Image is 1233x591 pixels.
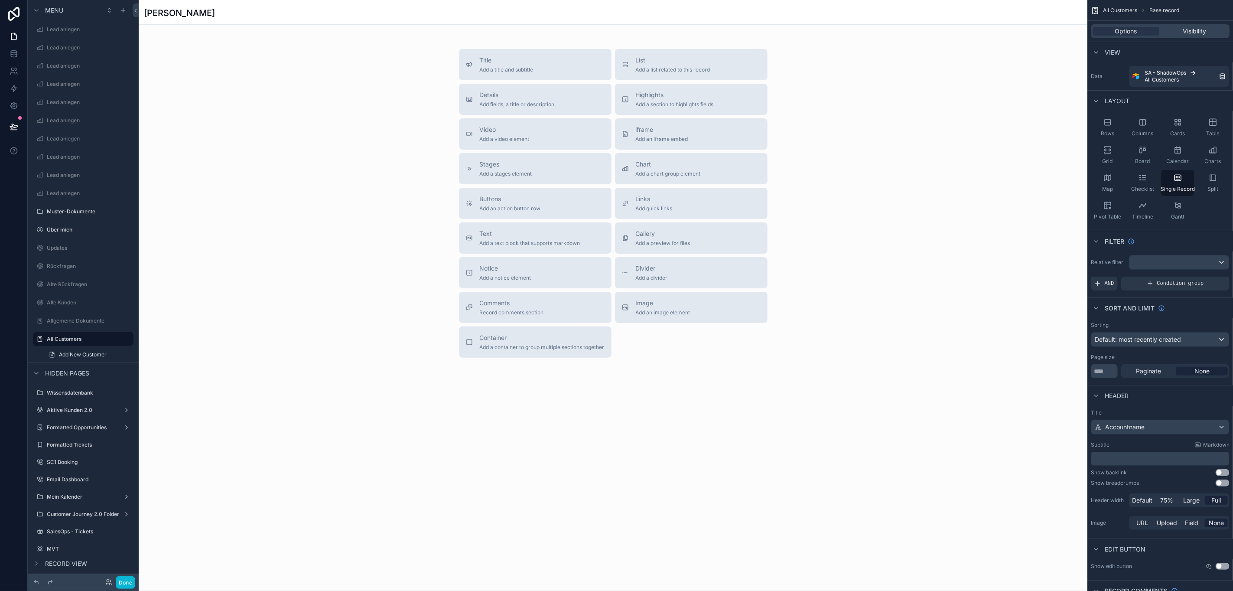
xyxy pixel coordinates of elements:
[33,278,133,291] a: Alte Rückfragen
[47,424,120,431] label: Formatted Opportunities
[33,132,133,146] a: Lead anlegen
[1105,280,1114,287] span: AND
[33,296,133,310] a: Alle Kunden
[1161,186,1195,193] span: Single Record
[1105,392,1129,400] span: Header
[1203,441,1230,448] span: Markdown
[45,369,89,378] span: Hidden pages
[1132,130,1154,137] span: Columns
[1091,73,1126,80] label: Data
[47,459,132,466] label: SC1 Booking
[33,332,133,346] a: All Customers
[1105,423,1145,431] span: Accountname
[33,223,133,237] a: Über mich
[1135,158,1150,165] span: Board
[47,26,132,33] label: Lead anlegen
[1091,259,1126,266] label: Relative filter
[1091,420,1230,434] button: Accountname
[47,172,132,179] label: Lead anlegen
[1136,367,1161,375] span: Paginate
[1105,237,1124,246] span: Filter
[1091,469,1127,476] div: Show backlink
[1091,452,1230,466] div: scrollable content
[47,336,128,343] label: All Customers
[1103,158,1113,165] span: Grid
[1126,114,1159,140] button: Columns
[1145,69,1186,76] span: SA - ShadowOps
[33,421,133,434] a: Formatted Opportunities
[1161,170,1194,196] button: Single Record
[1194,441,1230,448] a: Markdown
[1157,280,1204,287] span: Condition group
[47,528,132,535] label: SalesOps - Tickets
[1209,519,1224,527] span: None
[47,317,132,324] label: Allgemeine Dokumente
[33,241,133,255] a: Updates
[1091,441,1109,448] label: Subtitle
[116,576,135,589] button: Done
[33,438,133,452] a: Formatted Tickets
[1105,97,1129,105] span: Layout
[47,81,132,88] label: Lead anlegen
[33,314,133,328] a: Allgemeine Dokumente
[47,493,120,500] label: Mein Kalender
[33,59,133,73] a: Lead anlegen
[33,542,133,556] a: MVT
[1161,198,1194,224] button: Gantt
[1196,170,1230,196] button: Split
[43,348,133,362] a: Add New Customer
[1091,114,1124,140] button: Rows
[1212,496,1221,505] span: Full
[47,190,132,197] label: Lead anlegen
[1091,563,1132,570] label: Show edit button
[47,117,132,124] label: Lead anlegen
[1157,519,1177,527] span: Upload
[1171,130,1185,137] span: Cards
[1132,73,1139,80] img: Airtable Logo
[1091,409,1230,416] label: Title
[1105,545,1145,554] span: Edit button
[1091,354,1115,361] label: Page size
[1129,66,1230,87] a: SA - ShadowOpsAll Customers
[59,351,107,358] span: Add New Customer
[47,299,132,306] label: Alle Kunden
[1126,142,1159,168] button: Board
[47,545,132,552] label: MVT
[47,263,132,270] label: Rückfragen
[1136,519,1148,527] span: URL
[33,150,133,164] a: Lead anlegen
[1105,48,1120,57] span: View
[1091,142,1124,168] button: Grid
[1149,7,1179,14] span: Base record
[1091,170,1124,196] button: Map
[1183,27,1206,36] span: Visibility
[47,226,132,233] label: Über mich
[33,168,133,182] a: Lead anlegen
[33,525,133,539] a: SalesOps - Tickets
[33,386,133,400] a: Wissensdatenbank
[1194,367,1210,375] span: None
[1161,114,1194,140] button: Cards
[1091,322,1109,329] label: Sorting
[33,259,133,273] a: Rückfragen
[1115,27,1137,36] span: Options
[33,205,133,219] a: Muster-Dokumente
[47,407,120,414] label: Aktive Kunden 2.0
[1091,332,1230,347] button: Default: most recently created
[45,6,63,15] span: Menu
[1171,213,1184,220] span: Gantt
[33,186,133,200] a: Lead anlegen
[1196,142,1230,168] button: Charts
[33,403,133,417] a: Aktive Kunden 2.0
[1161,496,1174,505] span: 75%
[1132,213,1153,220] span: Timeline
[1102,186,1113,193] span: Map
[33,490,133,504] a: Mein Kalender
[1103,7,1137,14] span: All Customers
[47,153,132,160] label: Lead anlegen
[1131,186,1154,193] span: Checklist
[47,99,132,106] label: Lead anlegen
[1184,496,1200,505] span: Large
[47,389,132,396] label: Wissensdatenbank
[33,23,133,36] a: Lead anlegen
